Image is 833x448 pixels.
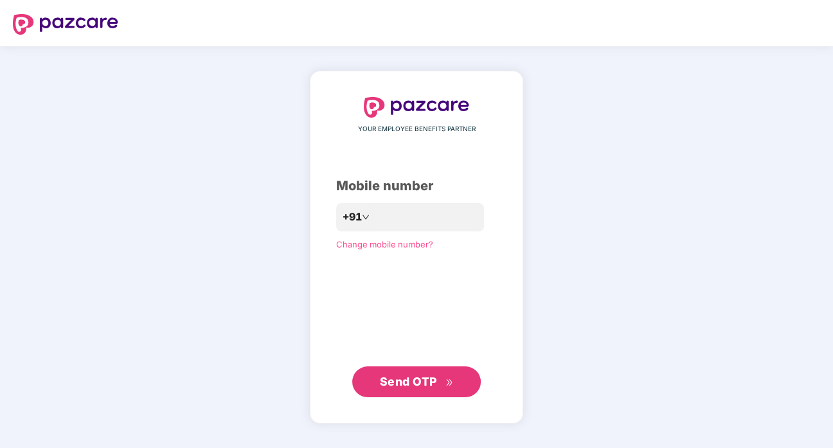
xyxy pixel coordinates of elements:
a: Change mobile number? [336,239,433,249]
div: Mobile number [336,176,497,196]
img: logo [13,14,118,35]
span: YOUR EMPLOYEE BENEFITS PARTNER [358,124,476,134]
span: +91 [343,209,362,225]
img: logo [364,97,469,118]
span: down [362,213,370,221]
button: Send OTPdouble-right [352,366,481,397]
span: double-right [445,379,454,387]
span: Send OTP [380,375,437,388]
